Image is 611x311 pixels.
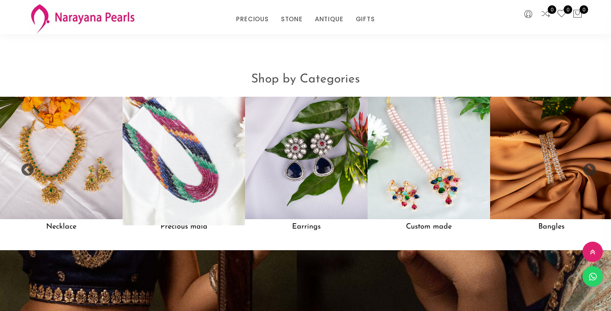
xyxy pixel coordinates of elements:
[557,9,566,20] a: 0
[123,219,245,235] h5: Precious mala
[245,97,368,219] img: Earrings
[541,9,551,20] a: 0
[245,219,368,235] h5: Earrings
[564,5,572,14] span: 0
[281,13,303,25] a: STONE
[368,97,490,219] img: Custom made
[582,163,591,171] button: Next
[368,219,490,235] h5: Custom made
[315,13,343,25] a: ANTIQUE
[573,9,582,20] button: 0
[356,13,375,25] a: GIFTS
[580,5,588,14] span: 0
[236,13,268,25] a: PRECIOUS
[548,5,556,14] span: 0
[20,163,29,171] button: Previous
[116,91,251,225] img: Precious mala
